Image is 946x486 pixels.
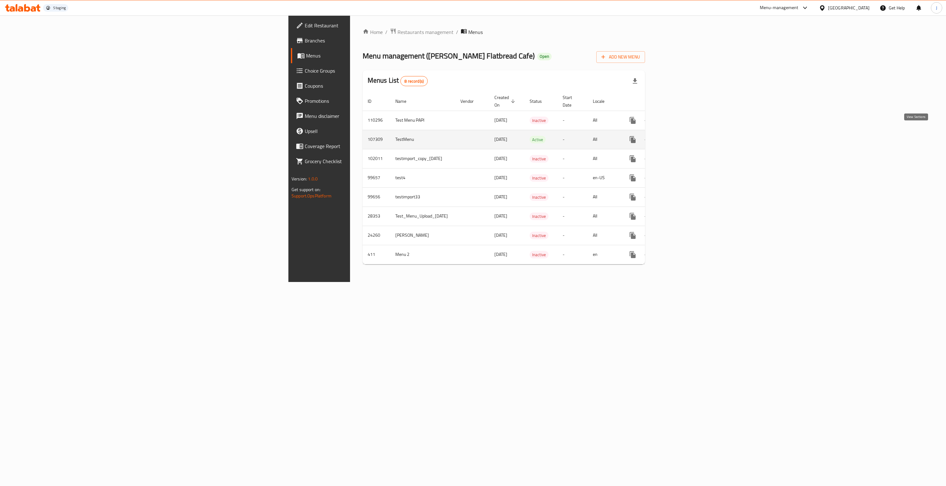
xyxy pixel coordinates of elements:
th: Actions [620,92,691,111]
button: more [625,151,640,166]
span: Open [537,54,552,59]
span: [DATE] [494,135,507,143]
span: [DATE] [494,174,507,182]
a: Coupons [291,78,446,93]
button: more [625,113,640,128]
span: Version: [292,175,307,183]
button: Change Status [640,132,655,147]
span: Active [530,136,546,143]
li: / [456,28,458,36]
div: Staging [53,5,66,10]
a: Edit Restaurant [291,18,446,33]
span: [DATE] [494,250,507,258]
span: Inactive [530,213,548,220]
span: Get support on: [292,185,320,194]
td: All [588,149,620,168]
span: Inactive [530,251,548,258]
span: Branches [305,37,441,44]
td: - [558,111,588,130]
span: Menu disclaimer [305,112,441,120]
td: All [588,111,620,130]
td: - [558,207,588,226]
button: more [625,247,640,262]
span: Grocery Checklist [305,157,441,165]
span: 1.0.0 [308,175,318,183]
nav: breadcrumb [363,28,645,36]
a: Menu disclaimer [291,108,446,124]
a: Upsell [291,124,446,139]
span: Menu management ( [PERSON_NAME] Flatbread Cafe ) [363,49,535,63]
button: Change Status [640,170,655,185]
button: more [625,132,640,147]
span: Add New Menu [601,53,640,61]
div: Export file [627,74,643,89]
a: Coverage Report [291,139,446,154]
button: Change Status [640,113,655,128]
h2: Menus List [368,76,428,86]
span: Inactive [530,232,548,239]
table: enhanced table [363,92,691,264]
td: All [588,130,620,149]
button: Change Status [640,228,655,243]
span: Menus [306,52,441,59]
span: Upsell [305,127,441,135]
div: Open [537,53,552,60]
a: Choice Groups [291,63,446,78]
span: Choice Groups [305,67,441,75]
span: [DATE] [494,193,507,201]
div: Inactive [530,193,548,201]
td: - [558,168,588,187]
td: - [558,149,588,168]
div: Menu-management [760,4,799,12]
span: Name [395,97,415,105]
td: - [558,187,588,207]
div: Total records count [400,76,428,86]
a: Promotions [291,93,446,108]
span: Locale [593,97,613,105]
span: Coverage Report [305,142,441,150]
span: Inactive [530,174,548,182]
span: Inactive [530,155,548,163]
span: Menus [468,28,483,36]
span: Inactive [530,194,548,201]
button: Change Status [640,209,655,224]
td: en-US [588,168,620,187]
a: Grocery Checklist [291,154,446,169]
button: Change Status [640,247,655,262]
a: Menus [291,48,446,63]
button: more [625,190,640,205]
button: more [625,170,640,185]
button: Change Status [640,151,655,166]
a: Support.OpsPlatform [292,192,331,200]
span: Status [530,97,550,105]
button: Change Status [640,190,655,205]
button: more [625,209,640,224]
span: Vendor [460,97,482,105]
td: All [588,187,620,207]
span: Created On [494,94,517,109]
div: Inactive [530,174,548,182]
span: [DATE] [494,231,507,239]
a: Branches [291,33,446,48]
button: more [625,228,640,243]
td: en [588,245,620,264]
span: Inactive [530,117,548,124]
span: Start Date [563,94,580,109]
span: 8 record(s) [401,78,427,84]
span: Promotions [305,97,441,105]
span: [DATE] [494,212,507,220]
span: Coupons [305,82,441,90]
button: Add New Menu [596,51,645,63]
td: All [588,226,620,245]
td: - [558,226,588,245]
td: - [558,130,588,149]
div: [GEOGRAPHIC_DATA] [828,4,870,11]
span: Edit Restaurant [305,22,441,29]
td: - [558,245,588,264]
